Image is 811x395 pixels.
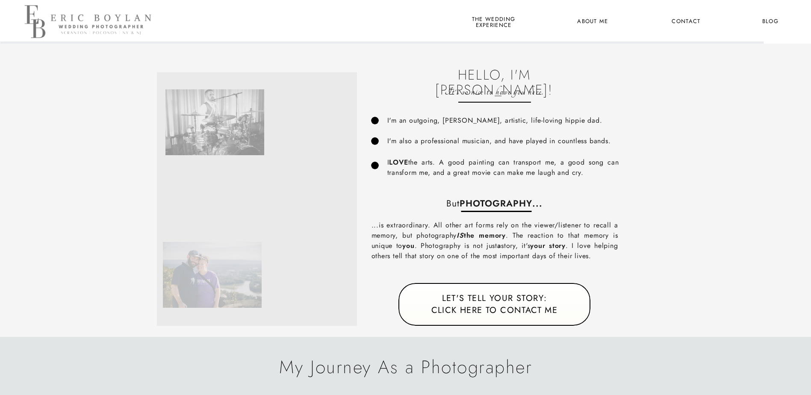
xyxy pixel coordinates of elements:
[199,357,613,377] h2: My Journey As a Photographer
[457,230,506,240] b: the memory
[422,292,567,317] a: Let's tell your story:Click here to Contact me
[375,197,615,207] p: ...
[460,197,533,210] b: PHOTOGRAPHY
[372,220,618,264] p: ...is extraordinary. All other art forms rely on the viewer/listener to recall a memory, but phot...
[530,241,566,251] b: your story
[470,16,517,27] a: the wedding experience
[446,197,460,210] span: But
[389,157,408,167] b: LOVE
[572,16,613,27] a: About Me
[435,85,554,99] p: It's so nice to have you here.
[755,16,786,27] a: Blog
[402,241,414,251] b: you
[422,292,567,317] nav: Let's tell your story: Click here to Contact me
[387,115,658,125] p: I'm an outgoing, [PERSON_NAME], artistic, life-loving hippie dad.
[497,241,501,251] b: a
[387,157,619,178] p: I the arts. A good painting can transport me, a good song can transform me, and a great movie can...
[435,68,554,81] h1: Hello, I'm [PERSON_NAME]!
[457,230,464,240] i: IS
[670,16,702,27] a: Contact
[387,136,622,147] p: I'm also a professional musician, and have played in countless bands.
